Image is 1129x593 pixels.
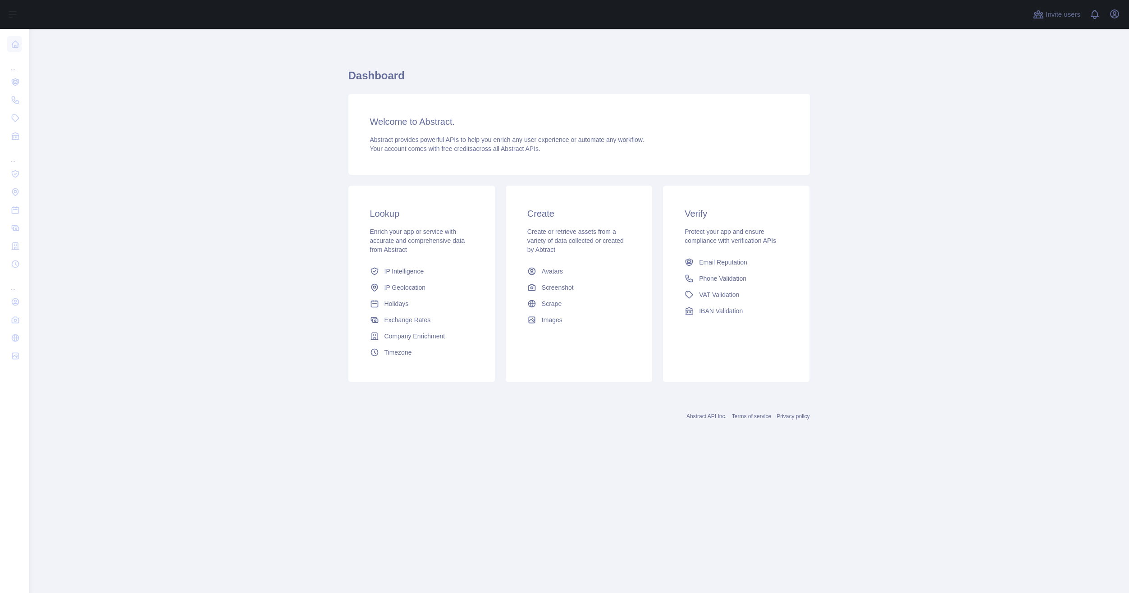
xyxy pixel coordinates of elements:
[366,328,477,344] a: Company Enrichment
[384,332,445,341] span: Company Enrichment
[524,312,634,328] a: Images
[7,54,22,72] div: ...
[524,296,634,312] a: Scrape
[685,207,788,220] h3: Verify
[542,315,562,324] span: Images
[384,348,412,357] span: Timezone
[542,299,562,308] span: Scrape
[524,263,634,279] a: Avatars
[699,306,743,315] span: IBAN Validation
[527,207,631,220] h3: Create
[699,258,747,267] span: Email Reputation
[442,145,473,152] span: free credits
[348,68,810,90] h1: Dashboard
[681,287,791,303] a: VAT Validation
[384,283,426,292] span: IP Geolocation
[685,228,776,244] span: Protect your app and ensure compliance with verification APIs
[7,274,22,292] div: ...
[7,146,22,164] div: ...
[699,290,739,299] span: VAT Validation
[370,136,644,143] span: Abstract provides powerful APIs to help you enrich any user experience or automate any workflow.
[686,413,727,420] a: Abstract API Inc.
[366,344,477,360] a: Timezone
[542,283,574,292] span: Screenshot
[699,274,746,283] span: Phone Validation
[681,254,791,270] a: Email Reputation
[524,279,634,296] a: Screenshot
[527,228,624,253] span: Create or retrieve assets from a variety of data collected or created by Abtract
[542,267,563,276] span: Avatars
[1046,9,1080,20] span: Invite users
[366,312,477,328] a: Exchange Rates
[384,315,431,324] span: Exchange Rates
[384,299,409,308] span: Holidays
[1031,7,1082,22] button: Invite users
[366,263,477,279] a: IP Intelligence
[777,413,809,420] a: Privacy policy
[384,267,424,276] span: IP Intelligence
[370,207,473,220] h3: Lookup
[370,228,465,253] span: Enrich your app or service with accurate and comprehensive data from Abstract
[681,270,791,287] a: Phone Validation
[370,145,540,152] span: Your account comes with across all Abstract APIs.
[732,413,771,420] a: Terms of service
[370,115,788,128] h3: Welcome to Abstract.
[366,279,477,296] a: IP Geolocation
[366,296,477,312] a: Holidays
[681,303,791,319] a: IBAN Validation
